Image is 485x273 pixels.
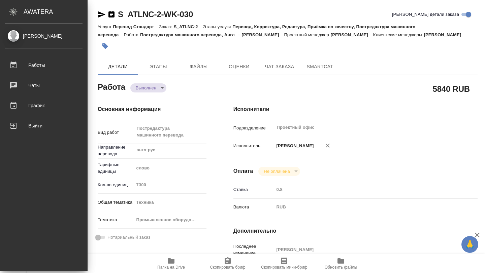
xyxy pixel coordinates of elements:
p: Работа [124,32,140,37]
button: Не оплачена [262,168,292,174]
button: Добавить тэг [98,39,112,53]
p: Услуга [98,24,113,29]
p: Последнее изменение [233,243,274,257]
p: Постредактура машинного перевода, Англ → [PERSON_NAME] [140,32,284,37]
a: Выйти [2,117,86,134]
p: [PERSON_NAME] [424,32,466,37]
span: Оценки [223,63,255,71]
div: Чаты [5,80,83,90]
h2: Работа [98,80,125,92]
a: Работы [2,57,86,74]
p: Тематика [98,217,134,223]
p: Тарифные единицы [98,161,134,175]
p: [PERSON_NAME] [274,143,314,149]
div: [PERSON_NAME] [5,32,83,40]
span: Чат заказа [263,63,296,71]
p: Перевод, Корректура, Редактура, Приёмка по качеству, Постредактура машинного перевода [98,24,415,37]
p: Общая тематика [98,199,134,206]
button: Выполнен [134,85,158,91]
div: График [5,101,83,111]
h2: 5840 RUB [433,83,470,94]
div: Техника [134,197,206,208]
div: Промышленное оборудование [134,214,206,226]
span: Скопировать бриф [210,265,245,270]
span: Обновить файлы [325,265,357,270]
button: Папка на Drive [143,254,199,273]
div: Работы [5,60,83,70]
span: Папка на Drive [157,265,185,270]
span: Детали [102,63,134,71]
input: Пустое поле [274,185,457,194]
button: Удалить исполнителя [320,138,335,153]
div: Выйти [5,121,83,131]
span: [PERSON_NAME] детали заказа [392,11,459,18]
p: Исполнитель [233,143,274,149]
button: Скопировать мини-бриф [256,254,313,273]
a: S_ATLNC-2-WK-030 [118,10,193,19]
span: Этапы [142,63,174,71]
a: Чаты [2,77,86,94]
input: Пустое поле [274,245,457,255]
p: Вид работ [98,129,134,136]
p: Перевод Стандарт [113,24,159,29]
input: Пустое поле [134,180,206,190]
div: RUB [274,201,457,213]
p: Подразделение [233,125,274,131]
div: AWATERA [24,5,88,18]
button: Скопировать бриф [199,254,256,273]
p: [PERSON_NAME] [331,32,373,37]
p: Валюта [233,204,274,210]
button: Скопировать ссылку для ЯМессенджера [98,10,106,18]
p: Заказ: [159,24,173,29]
p: Ставка [233,186,274,193]
p: Этапы услуги [203,24,233,29]
div: Выполнен [130,83,166,92]
a: График [2,97,86,114]
p: Проектный менеджер [284,32,330,37]
span: Файлы [183,63,215,71]
h4: Исполнители [233,105,478,113]
h4: Оплата [233,167,253,175]
button: Обновить файлы [313,254,369,273]
p: S_ATLNC-2 [174,24,203,29]
span: SmartCat [304,63,336,71]
button: 🙏 [461,236,478,253]
p: Клиентские менеджеры [373,32,424,37]
p: Направление перевода [98,144,134,157]
h4: Дополнительно [233,227,478,235]
span: 🙏 [464,237,476,251]
div: слово [134,162,206,174]
h4: Основная информация [98,105,206,113]
span: Скопировать мини-бриф [261,265,307,270]
span: Нотариальный заказ [107,234,150,241]
button: Скопировать ссылку [107,10,116,18]
p: Кол-во единиц [98,182,134,188]
div: Выполнен [258,167,300,176]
